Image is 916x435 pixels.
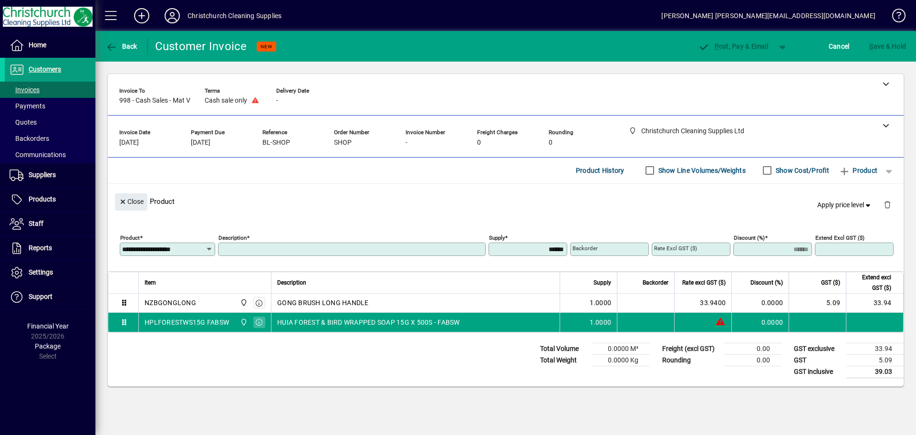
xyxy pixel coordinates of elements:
[734,234,765,241] mat-label: Discount (%)
[789,343,846,354] td: GST exclusive
[5,236,95,260] a: Reports
[277,318,460,327] span: HUIA FOREST & BIRD WRAPPED SOAP 15G X 500S - FABSW
[869,39,906,54] span: ave & Hold
[277,277,306,288] span: Description
[260,43,272,50] span: NEW
[535,343,593,354] td: Total Volume
[656,166,746,175] label: Show Line Volumes/Weights
[10,135,49,142] span: Backorders
[789,294,846,313] td: 5.09
[10,118,37,126] span: Quotes
[277,298,369,308] span: GONG BRUSH LONG HANDLE
[826,38,852,55] button: Cancel
[839,163,877,178] span: Product
[846,294,903,313] td: 33.94
[145,298,196,308] div: NZBGONGLONG
[276,97,278,105] span: -
[29,220,43,227] span: Staff
[834,162,882,179] button: Product
[821,277,840,288] span: GST ($)
[5,114,95,130] a: Quotes
[846,366,904,378] td: 39.03
[95,38,148,55] app-page-header-button: Back
[789,354,846,366] td: GST
[593,277,611,288] span: Supply
[155,39,247,54] div: Customer Invoice
[774,166,829,175] label: Show Cost/Profit
[576,163,625,178] span: Product History
[119,194,144,210] span: Close
[126,7,157,24] button: Add
[120,234,140,241] mat-label: Product
[219,234,247,241] mat-label: Description
[789,366,846,378] td: GST inclusive
[108,184,904,219] div: Product
[262,139,290,147] span: BL-SHOP
[852,272,891,293] span: Extend excl GST ($)
[5,261,95,285] a: Settings
[815,234,864,241] mat-label: Extend excl GST ($)
[657,354,724,366] td: Rounding
[29,41,46,49] span: Home
[731,313,789,332] td: 0.0000
[572,245,598,252] mat-label: Backorder
[867,38,908,55] button: Save & Hold
[698,42,768,50] span: ost, Pay & Email
[29,171,56,179] span: Suppliers
[5,82,95,98] a: Invoices
[119,97,190,105] span: 998 - Cash Sales - Mat V
[572,162,628,179] button: Product History
[724,354,781,366] td: 0.00
[191,139,210,147] span: [DATE]
[846,354,904,366] td: 5.09
[29,195,56,203] span: Products
[187,8,281,23] div: Christchurch Cleaning Supplies
[145,318,229,327] div: HPLFORESTWS15G FABSW
[10,102,45,110] span: Payments
[157,7,187,24] button: Profile
[105,42,137,50] span: Back
[334,139,352,147] span: SHOP
[715,42,719,50] span: P
[35,342,61,350] span: Package
[593,343,650,354] td: 0.0000 M³
[238,317,249,328] span: Christchurch Cleaning Supplies Ltd
[113,197,150,206] app-page-header-button: Close
[406,139,407,147] span: -
[5,33,95,57] a: Home
[535,354,593,366] td: Total Weight
[477,139,481,147] span: 0
[5,285,95,309] a: Support
[643,277,668,288] span: Backorder
[29,244,52,252] span: Reports
[489,234,505,241] mat-label: Supply
[680,298,726,308] div: 33.9400
[724,343,781,354] td: 0.00
[5,130,95,147] a: Backorders
[885,2,904,33] a: Knowledge Base
[29,65,61,73] span: Customers
[5,188,95,212] a: Products
[27,322,69,330] span: Financial Year
[876,200,899,209] app-page-header-button: Delete
[5,147,95,163] a: Communications
[731,294,789,313] td: 0.0000
[5,163,95,187] a: Suppliers
[590,318,612,327] span: 1.0000
[590,298,612,308] span: 1.0000
[657,343,724,354] td: Freight (excl GST)
[693,38,773,55] button: Post, Pay & Email
[145,277,156,288] span: Item
[5,98,95,114] a: Payments
[682,277,726,288] span: Rate excl GST ($)
[813,196,876,213] button: Apply price level
[115,193,147,211] button: Close
[750,277,783,288] span: Discount (%)
[10,151,66,159] span: Communications
[593,354,650,366] td: 0.0000 Kg
[5,212,95,236] a: Staff
[119,139,139,147] span: [DATE]
[817,200,873,210] span: Apply price level
[10,86,40,94] span: Invoices
[238,297,249,308] span: Christchurch Cleaning Supplies Ltd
